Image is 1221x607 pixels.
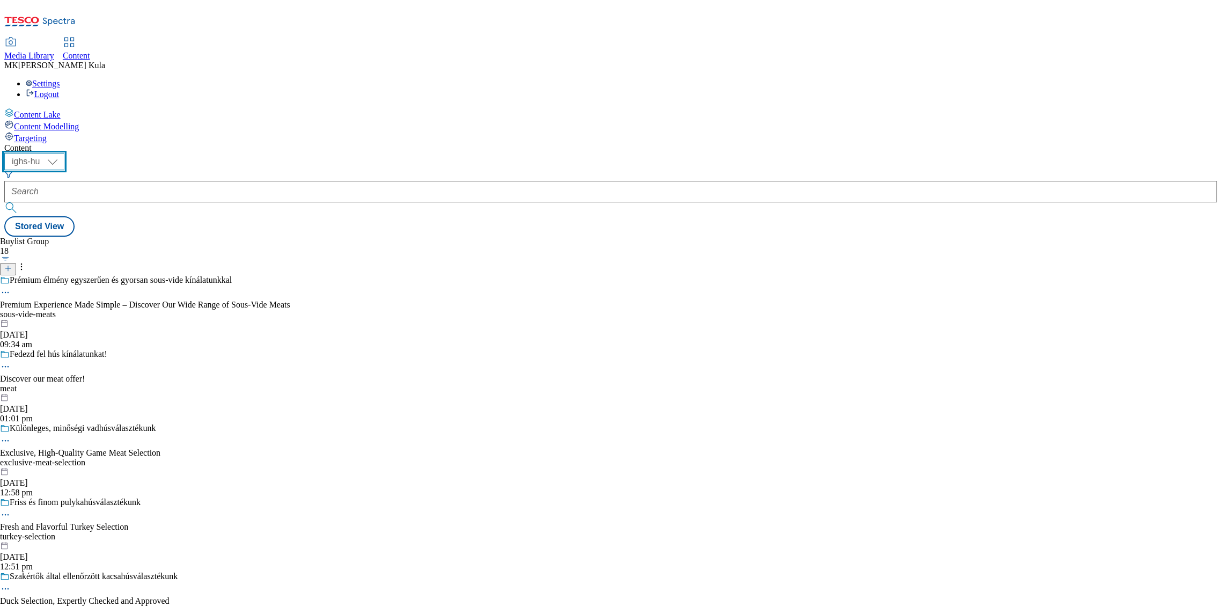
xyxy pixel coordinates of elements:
[4,181,1217,202] input: Search
[4,51,54,60] span: Media Library
[4,131,1217,143] a: Targeting
[4,61,18,70] span: MK
[10,498,141,507] div: Friss és finom pulykahúsválasztékunk
[10,275,232,285] div: Prémium élmény egyszerűen és gyorsan sous-vide kínálatunkkal
[14,134,47,143] span: Targeting
[10,349,107,359] div: Fedezd fel hús kínálatunkat!
[4,108,1217,120] a: Content Lake
[14,110,61,119] span: Content Lake
[4,216,75,237] button: Stored View
[4,143,1217,153] div: Content
[4,38,54,61] a: Media Library
[14,122,79,131] span: Content Modelling
[18,61,105,70] span: [PERSON_NAME] Kula
[4,120,1217,131] a: Content Modelling
[10,572,178,581] div: Szakértők által ellenőrzött kacsahúsválasztékunk
[26,79,60,88] a: Settings
[10,423,156,433] div: Különleges, minőségi vadhúsválasztékunk
[63,51,90,60] span: Content
[26,90,59,99] a: Logout
[63,38,90,61] a: Content
[4,170,13,179] svg: Search Filters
